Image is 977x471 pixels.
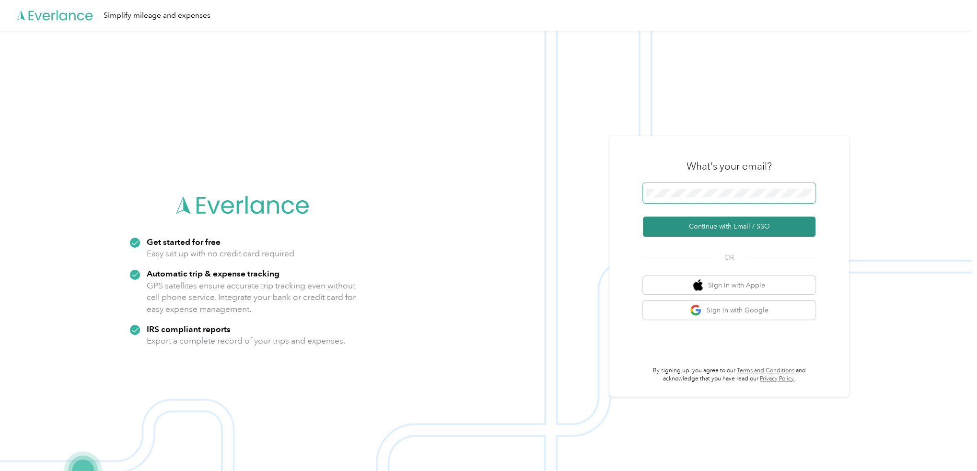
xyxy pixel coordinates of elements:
[643,301,815,320] button: google logoSign in with Google
[643,276,815,295] button: apple logoSign in with Apple
[712,253,746,263] span: OR
[643,367,815,383] p: By signing up, you agree to our and acknowledge that you have read our .
[147,248,294,260] p: Easy set up with no credit card required
[147,237,221,247] strong: Get started for free
[690,304,702,316] img: google logo
[147,335,345,347] p: Export a complete record of your trips and expenses.
[737,367,794,374] a: Terms and Conditions
[147,268,279,278] strong: Automatic trip & expense tracking
[104,10,210,22] div: Simplify mileage and expenses
[693,279,703,291] img: apple logo
[147,280,356,315] p: GPS satellites ensure accurate trip tracking even without cell phone service. Integrate your bank...
[147,324,231,334] strong: IRS compliant reports
[643,217,815,237] button: Continue with Email / SSO
[686,160,772,173] h3: What's your email?
[760,375,794,382] a: Privacy Policy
